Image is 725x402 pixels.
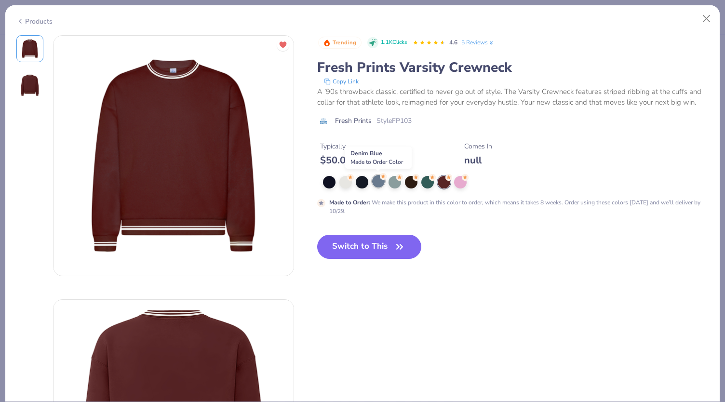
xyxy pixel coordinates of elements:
[18,74,41,97] img: Back
[461,38,495,47] a: 5 Reviews
[376,116,412,126] span: Style FP103
[449,39,457,46] span: 4.6
[464,141,492,151] div: Comes In
[329,198,703,215] div: We make this product in this color to order, which means it takes 8 weeks. Order using these colo...
[317,117,330,125] img: brand logo
[335,116,372,126] span: Fresh Prints
[320,141,399,151] div: Typically
[329,199,370,206] strong: Made to Order :
[698,10,716,28] button: Close
[317,86,709,108] div: A ’90s throwback classic, certified to never go out of style. The Varsity Crewneck features strip...
[320,154,399,166] div: $ 50.00 - $ 58.00
[413,35,445,51] div: 4.6 Stars
[321,77,362,86] button: copy to clipboard
[18,37,41,60] img: Front
[277,39,289,51] button: Unlike
[54,36,294,276] img: Front
[318,37,362,49] button: Badge Button
[350,158,403,166] span: Made to Order Color
[464,154,492,166] div: null
[323,39,331,47] img: Trending sort
[317,58,709,77] div: Fresh Prints Varsity Crewneck
[317,235,422,259] button: Switch to This
[333,40,356,45] span: Trending
[16,16,53,27] div: Products
[345,147,412,169] div: Denim Blue
[381,39,407,47] span: 1.1K Clicks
